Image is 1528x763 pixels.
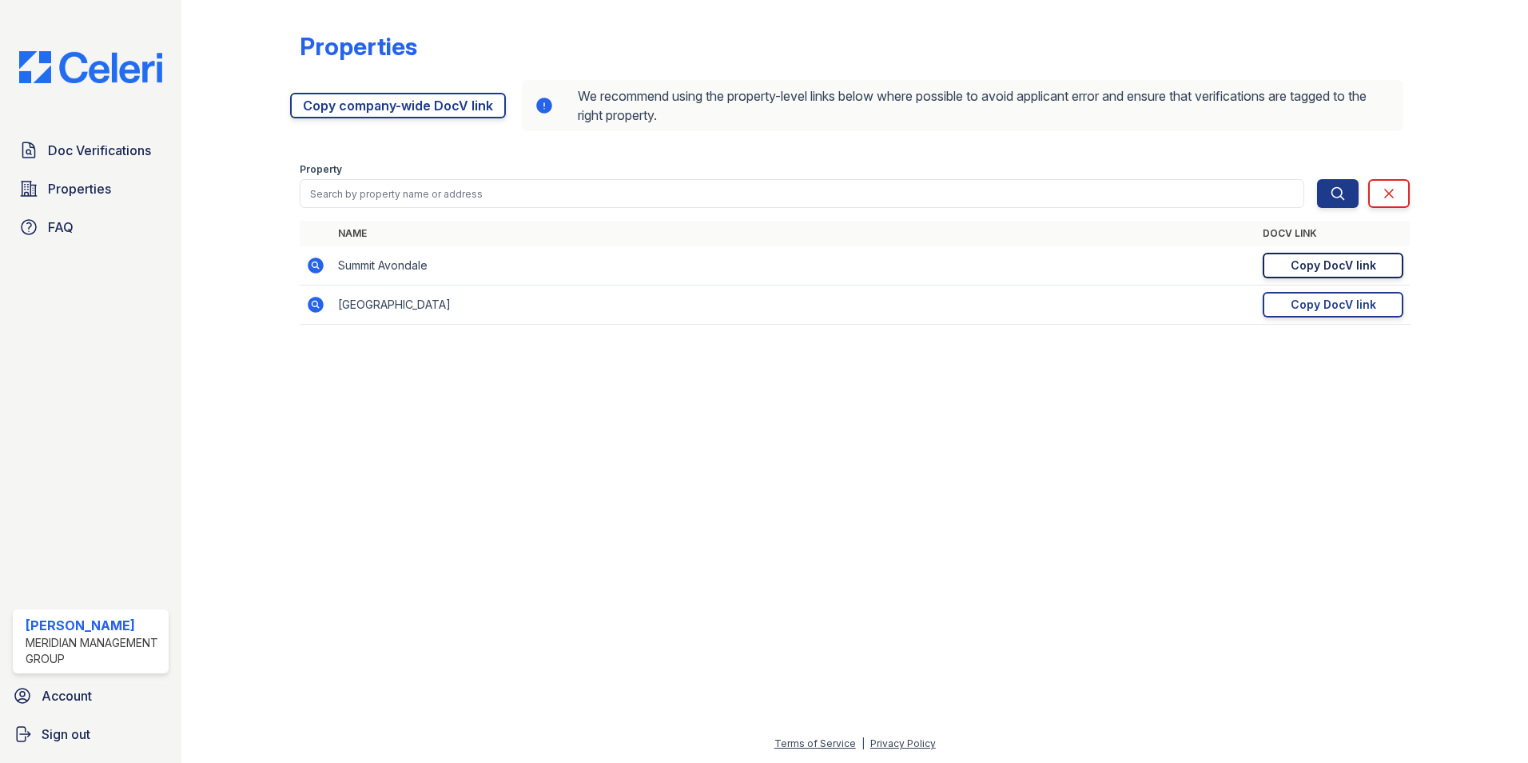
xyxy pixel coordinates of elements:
[48,179,111,198] span: Properties
[290,93,506,118] a: Copy company-wide DocV link
[13,211,169,243] a: FAQ
[1263,292,1403,318] a: Copy DocV link
[13,134,169,166] a: Doc Verifications
[48,141,151,160] span: Doc Verifications
[6,680,175,712] a: Account
[42,725,90,744] span: Sign out
[300,179,1304,208] input: Search by property name or address
[6,718,175,750] a: Sign out
[332,221,1256,246] th: Name
[26,635,162,667] div: Meridian Management Group
[1256,221,1410,246] th: DocV Link
[48,218,74,237] span: FAQ
[522,80,1403,131] div: We recommend using the property-level links below where possible to avoid applicant error and ens...
[774,737,856,749] a: Terms of Service
[42,686,92,705] span: Account
[332,286,1256,325] td: [GEOGRAPHIC_DATA]
[13,173,169,205] a: Properties
[1291,258,1376,274] div: Copy DocV link
[300,163,342,176] label: Property
[1263,253,1403,278] a: Copy DocV link
[300,32,417,61] div: Properties
[26,616,162,635] div: [PERSON_NAME]
[332,246,1256,286] td: Summit Avondale
[1291,297,1376,313] div: Copy DocV link
[870,737,936,749] a: Privacy Policy
[6,51,175,83] img: CE_Logo_Blue-a8612792a0a2168367f1c8372b55b34899dd931a85d93a1a3d3e32e68fde9ad4.png
[861,737,865,749] div: |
